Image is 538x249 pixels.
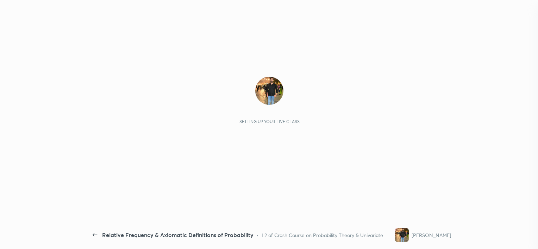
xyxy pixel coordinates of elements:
div: Setting up your live class [239,119,300,124]
div: Relative Frequency & Axiomatic Definitions of Probability [102,231,254,239]
img: 5e1f66a2e018416d848ccd0b71c63bf1.jpg [395,228,409,242]
img: 5e1f66a2e018416d848ccd0b71c63bf1.jpg [255,77,283,105]
div: • [256,231,259,239]
div: L2 of Crash Course on Probability Theory & Univariate Random Variable for IIT JAM 2026 [262,231,392,239]
div: [PERSON_NAME] [412,231,451,239]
